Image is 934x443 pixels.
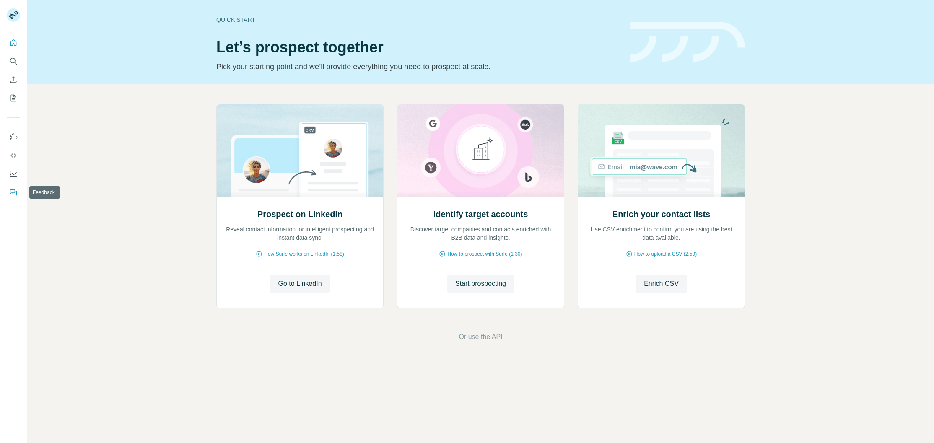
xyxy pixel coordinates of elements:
button: Go to LinkedIn [270,275,330,293]
div: Quick start [216,16,620,24]
h2: Prospect on LinkedIn [257,208,342,220]
button: Start prospecting [447,275,514,293]
h2: Enrich your contact lists [612,208,710,220]
button: Dashboard [7,166,20,181]
button: Enrich CSV [636,275,687,293]
button: Enrich CSV [7,72,20,87]
span: Start prospecting [455,279,506,289]
button: Use Surfe on LinkedIn [7,130,20,145]
span: How to prospect with Surfe (1:30) [447,250,522,258]
span: Go to LinkedIn [278,279,322,289]
img: Enrich your contact lists [578,104,745,197]
button: Or use the API [459,332,502,342]
h1: Let’s prospect together [216,39,620,56]
span: How to upload a CSV (2:59) [634,250,697,258]
button: Use Surfe API [7,148,20,163]
p: Use CSV enrichment to confirm you are using the best data available. [586,225,736,242]
p: Discover target companies and contacts enriched with B2B data and insights. [406,225,555,242]
button: Quick start [7,35,20,50]
button: My lists [7,91,20,106]
button: Feedback [7,185,20,200]
span: How Surfe works on LinkedIn (1:58) [264,250,344,258]
img: Identify target accounts [397,104,564,197]
button: Search [7,54,20,69]
img: banner [630,22,745,62]
span: Enrich CSV [644,279,679,289]
h2: Identify target accounts [433,208,528,220]
p: Reveal contact information for intelligent prospecting and instant data sync. [225,225,375,242]
img: Prospect on LinkedIn [216,104,384,197]
p: Pick your starting point and we’ll provide everything you need to prospect at scale. [216,61,620,73]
